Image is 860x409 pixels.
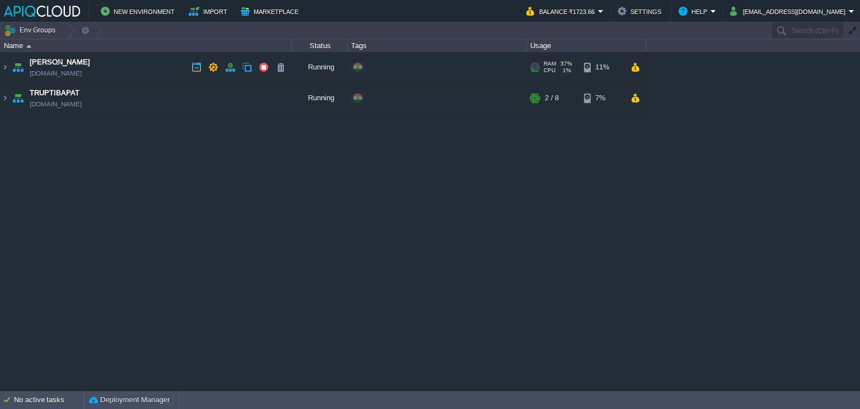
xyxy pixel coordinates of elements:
div: Running [292,52,348,82]
a: [DOMAIN_NAME] [30,68,82,79]
button: [EMAIL_ADDRESS][DOMAIN_NAME] [730,4,849,18]
a: [PERSON_NAME] [30,57,90,68]
a: [DOMAIN_NAME] [30,99,82,110]
div: Tags [348,39,526,52]
button: Import [189,4,231,18]
img: APIQCloud [4,6,80,17]
span: RAM [544,61,556,67]
div: 11% [584,52,620,82]
span: 1% [560,67,571,74]
button: New Environment [101,4,178,18]
button: Balance ₹1723.66 [526,4,598,18]
img: AMDAwAAAACH5BAEAAAAALAAAAAABAAEAAAICRAEAOw== [10,83,26,113]
span: CPU [544,67,555,74]
img: AMDAwAAAACH5BAEAAAAALAAAAAABAAEAAAICRAEAOw== [1,52,10,82]
div: Status [292,39,347,52]
div: No active tasks [14,391,84,409]
a: TRUPTIBAPAT [30,87,80,99]
div: 7% [584,83,620,113]
div: Name [1,39,291,52]
div: 2 / 8 [545,83,559,113]
button: Deployment Manager [89,394,170,406]
button: Settings [618,4,665,18]
span: 37% [560,61,572,67]
button: Env Groups [4,22,59,38]
div: Running [292,83,348,113]
img: AMDAwAAAACH5BAEAAAAALAAAAAABAAEAAAICRAEAOw== [10,52,26,82]
button: Marketplace [241,4,302,18]
img: AMDAwAAAACH5BAEAAAAALAAAAAABAAEAAAICRAEAOw== [1,83,10,113]
img: AMDAwAAAACH5BAEAAAAALAAAAAABAAEAAAICRAEAOw== [26,45,31,48]
div: Usage [527,39,646,52]
button: Help [679,4,711,18]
